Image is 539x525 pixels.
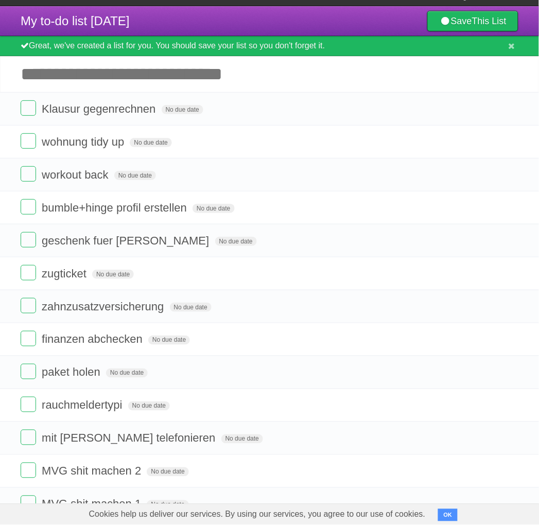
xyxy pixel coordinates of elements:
[42,267,89,280] span: zugticket
[21,265,36,281] label: Done
[42,399,125,412] span: rauchmeldertypi
[21,232,36,248] label: Done
[21,463,36,478] label: Done
[42,300,166,313] span: zahnzusatzversicherung
[106,369,148,378] span: No due date
[21,100,36,116] label: Done
[21,199,36,215] label: Done
[42,366,103,379] span: paket holen
[162,105,203,114] span: No due date
[42,432,218,445] span: mit [PERSON_NAME] telefonieren
[170,303,212,312] span: No due date
[130,138,171,147] span: No due date
[21,397,36,412] label: Done
[472,16,507,26] b: This List
[215,237,257,246] span: No due date
[21,331,36,346] label: Done
[92,270,134,279] span: No due date
[21,364,36,379] label: Done
[147,500,188,510] span: No due date
[42,135,127,148] span: wohnung tidy up
[21,166,36,182] label: Done
[42,201,189,214] span: bumble+hinge profil erstellen
[438,509,458,521] button: OK
[79,504,436,525] span: Cookies help us deliver our services. By using our services, you agree to our use of cookies.
[21,133,36,149] label: Done
[21,14,130,28] span: My to-do list [DATE]
[42,234,212,247] span: geschenk fuer [PERSON_NAME]
[42,498,144,511] span: MVG shit machen 1
[21,298,36,313] label: Done
[42,102,158,115] span: Klausur gegenrechnen
[147,467,188,477] span: No due date
[128,401,170,411] span: No due date
[148,336,190,345] span: No due date
[427,11,518,31] a: SaveThis List
[221,434,263,444] span: No due date
[114,171,156,180] span: No due date
[21,496,36,511] label: Done
[42,333,145,346] span: finanzen abchecken
[42,465,144,478] span: MVG shit machen 2
[42,168,111,181] span: workout back
[21,430,36,445] label: Done
[193,204,234,213] span: No due date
